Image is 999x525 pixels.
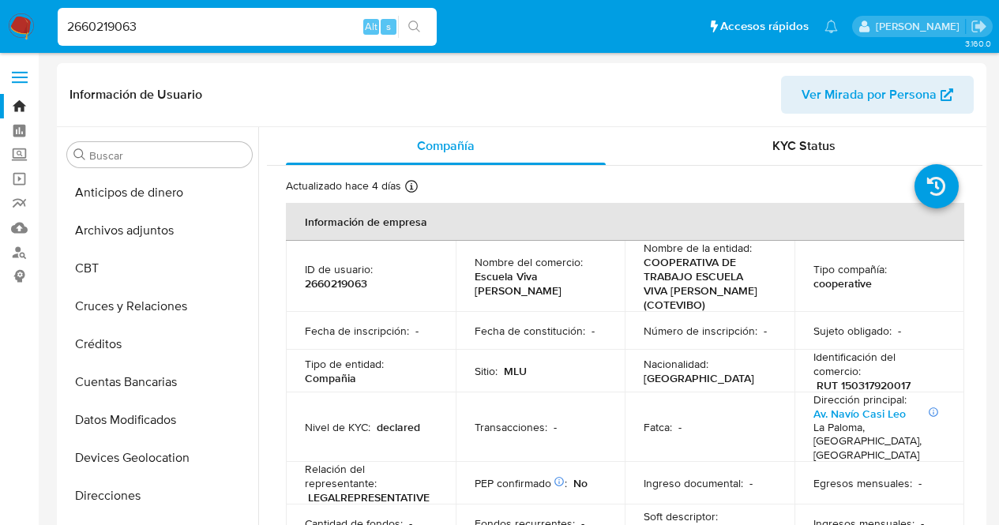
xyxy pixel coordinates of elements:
[813,350,945,378] p: Identificación del comercio :
[73,148,86,161] button: Buscar
[573,476,588,490] p: No
[644,420,672,434] p: Fatca :
[813,406,906,422] a: Av. Navío Casi Leo
[504,364,527,378] p: MLU
[475,255,583,269] p: Nombre del comercio :
[971,18,987,35] a: Salir
[898,324,901,338] p: -
[644,357,708,371] p: Nacionalidad :
[813,262,887,276] p: Tipo compañía :
[305,324,409,338] p: Fecha de inscripción :
[377,420,420,434] p: declared
[720,18,809,35] span: Accesos rápidos
[802,76,937,114] span: Ver Mirada por Persona
[644,241,752,255] p: Nombre de la entidad :
[58,17,437,37] input: Buscar usuario o caso...
[61,174,258,212] button: Anticipos de dinero
[781,76,974,114] button: Ver Mirada por Persona
[61,439,258,477] button: Devices Geolocation
[61,325,258,363] button: Créditos
[398,16,430,38] button: search-icon
[475,476,567,490] p: PEP confirmado :
[644,476,743,490] p: Ingreso documental :
[554,420,557,434] p: -
[61,401,258,439] button: Datos Modificados
[69,87,202,103] h1: Información de Usuario
[813,421,939,463] h4: La Paloma, [GEOGRAPHIC_DATA], [GEOGRAPHIC_DATA]
[813,276,872,291] p: cooperative
[61,477,258,515] button: Direcciones
[813,392,907,407] p: Dirección principal :
[475,364,498,378] p: Sitio :
[475,324,585,338] p: Fecha de constitución :
[305,371,356,385] p: Compañia
[644,255,769,312] p: COOPERATIVA DE TRABAJO ESCUELA VIVA [PERSON_NAME] (COTEVIBO)
[813,476,912,490] p: Egresos mensuales :
[305,420,370,434] p: Nivel de KYC :
[305,462,437,490] p: Relación del representante :
[918,476,922,490] p: -
[644,324,757,338] p: Número de inscripción :
[365,19,377,34] span: Alt
[415,324,419,338] p: -
[817,378,911,392] p: RUT 150317920017
[61,363,258,401] button: Cuentas Bancarias
[813,324,892,338] p: Sujeto obligado :
[386,19,391,34] span: s
[592,324,595,338] p: -
[61,212,258,249] button: Archivos adjuntos
[89,148,246,163] input: Buscar
[308,490,430,504] p: LEGALREPRESENTATIVE
[876,19,965,34] p: agostina.bazzano@mercadolibre.com
[475,420,547,434] p: Transacciones :
[772,137,836,155] span: KYC Status
[286,178,401,193] p: Actualizado hace 4 días
[824,20,838,33] a: Notificaciones
[475,269,600,298] p: Escuela Viva [PERSON_NAME]
[417,137,475,155] span: Compañía
[644,509,718,523] p: Soft descriptor :
[305,262,373,276] p: ID de usuario :
[749,476,753,490] p: -
[678,420,682,434] p: -
[305,357,384,371] p: Tipo de entidad :
[61,249,258,287] button: CBT
[61,287,258,325] button: Cruces y Relaciones
[764,324,767,338] p: -
[286,203,964,241] th: Información de empresa
[644,371,754,385] p: [GEOGRAPHIC_DATA]
[305,276,367,291] p: 2660219063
